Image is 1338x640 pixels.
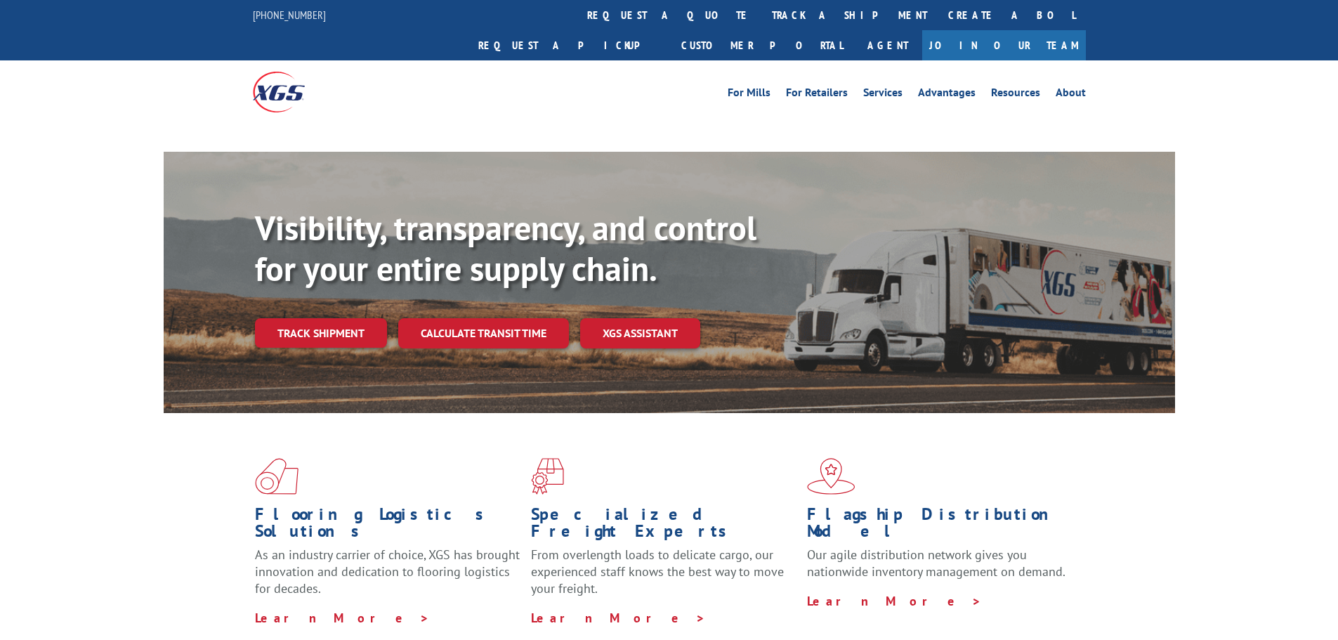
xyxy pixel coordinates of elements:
[255,547,520,596] span: As an industry carrier of choice, XGS has brought innovation and dedication to flooring logistics...
[255,610,430,626] a: Learn More >
[863,87,903,103] a: Services
[807,506,1073,547] h1: Flagship Distribution Model
[580,318,700,348] a: XGS ASSISTANT
[531,610,706,626] a: Learn More >
[991,87,1040,103] a: Resources
[531,506,796,547] h1: Specialized Freight Experts
[807,458,855,495] img: xgs-icon-flagship-distribution-model-red
[807,547,1065,580] span: Our agile distribution network gives you nationwide inventory management on demand.
[531,547,796,609] p: From overlength loads to delicate cargo, our experienced staff knows the best way to move your fr...
[398,318,569,348] a: Calculate transit time
[786,87,848,103] a: For Retailers
[1056,87,1086,103] a: About
[922,30,1086,60] a: Join Our Team
[807,593,982,609] a: Learn More >
[255,458,299,495] img: xgs-icon-total-supply-chain-intelligence-red
[255,206,756,290] b: Visibility, transparency, and control for your entire supply chain.
[853,30,922,60] a: Agent
[531,458,564,495] img: xgs-icon-focused-on-flooring-red
[671,30,853,60] a: Customer Portal
[255,318,387,348] a: Track shipment
[728,87,770,103] a: For Mills
[253,8,326,22] a: [PHONE_NUMBER]
[255,506,520,547] h1: Flooring Logistics Solutions
[468,30,671,60] a: Request a pickup
[918,87,976,103] a: Advantages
